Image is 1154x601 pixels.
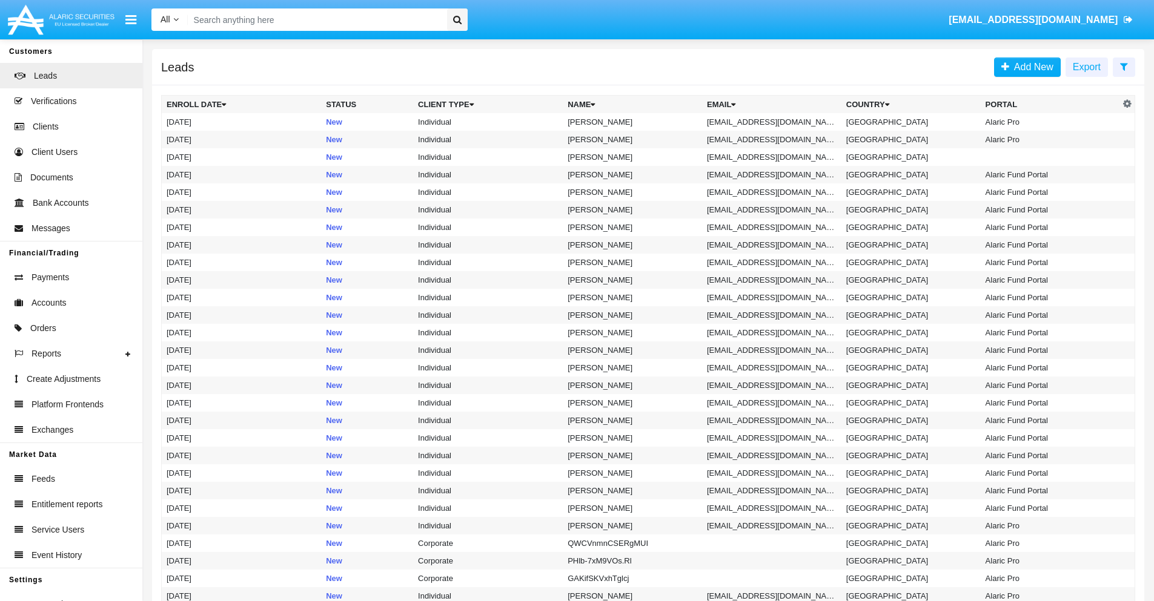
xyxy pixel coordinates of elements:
span: Verifications [31,95,76,108]
td: Alaric Pro [981,570,1120,587]
td: Individual [413,289,563,306]
td: [GEOGRAPHIC_DATA] [841,218,981,236]
td: [PERSON_NAME] [563,183,702,201]
td: [EMAIL_ADDRESS][DOMAIN_NAME] [702,394,841,412]
td: [GEOGRAPHIC_DATA] [841,236,981,254]
td: [GEOGRAPHIC_DATA] [841,183,981,201]
td: [DATE] [162,324,322,341]
td: [DATE] [162,376,322,394]
td: [PERSON_NAME] [563,517,702,534]
td: QWCVnmnCSERgMUI [563,534,702,552]
td: [DATE] [162,236,322,254]
td: [DATE] [162,359,322,376]
td: [EMAIL_ADDRESS][DOMAIN_NAME] [702,447,841,464]
td: Corporate [413,552,563,570]
img: Logo image [6,2,116,38]
td: New [321,218,413,236]
td: [GEOGRAPHIC_DATA] [841,306,981,324]
td: [DATE] [162,394,322,412]
span: Exchanges [32,424,73,436]
td: Individual [413,499,563,517]
td: Alaric Fund Portal [981,324,1120,341]
span: Client Users [32,146,78,159]
td: New [321,464,413,482]
td: [PERSON_NAME] [563,236,702,254]
td: [PERSON_NAME] [563,376,702,394]
td: New [321,113,413,131]
td: [EMAIL_ADDRESS][DOMAIN_NAME] [702,429,841,447]
td: [DATE] [162,271,322,289]
td: [PERSON_NAME] [563,201,702,218]
td: [EMAIL_ADDRESS][DOMAIN_NAME] [702,131,841,148]
th: Client Type [413,96,563,114]
td: Individual [413,447,563,464]
td: [DATE] [162,306,322,324]
td: Individual [413,131,563,148]
td: [PERSON_NAME] [563,306,702,324]
td: [PERSON_NAME] [563,324,702,341]
td: [GEOGRAPHIC_DATA] [841,552,981,570]
td: New [321,201,413,218]
td: [DATE] [162,218,322,236]
span: Orders [30,322,56,335]
td: Individual [413,412,563,429]
td: [DATE] [162,534,322,552]
td: Individual [413,271,563,289]
td: New [321,271,413,289]
span: Messages [32,222,70,235]
td: Individual [413,517,563,534]
span: Export [1073,62,1101,72]
td: Individual [413,482,563,499]
td: [PERSON_NAME] [563,394,702,412]
td: Corporate [413,570,563,587]
span: Feeds [32,473,55,485]
td: New [321,482,413,499]
td: GAKifSKVxhTglcj [563,570,702,587]
td: New [321,254,413,271]
span: Create Adjustments [27,373,101,386]
td: [PERSON_NAME] [563,254,702,271]
td: Corporate [413,534,563,552]
td: [PERSON_NAME] [563,359,702,376]
td: [EMAIL_ADDRESS][DOMAIN_NAME] [702,236,841,254]
td: [PERSON_NAME] [563,218,702,236]
td: Individual [413,429,563,447]
td: New [321,324,413,341]
td: New [321,289,413,306]
td: [EMAIL_ADDRESS][DOMAIN_NAME] [702,412,841,429]
td: [PERSON_NAME] [563,131,702,148]
td: [PERSON_NAME] [563,412,702,429]
th: Email [702,96,841,114]
h5: Leads [161,62,194,72]
td: New [321,306,413,324]
td: Alaric Fund Portal [981,218,1120,236]
td: [EMAIL_ADDRESS][DOMAIN_NAME] [702,464,841,482]
td: [EMAIL_ADDRESS][DOMAIN_NAME] [702,376,841,394]
td: [DATE] [162,341,322,359]
td: [EMAIL_ADDRESS][DOMAIN_NAME] [702,271,841,289]
td: Alaric Fund Portal [981,482,1120,499]
td: [GEOGRAPHIC_DATA] [841,464,981,482]
td: [GEOGRAPHIC_DATA] [841,359,981,376]
td: [GEOGRAPHIC_DATA] [841,341,981,359]
td: [EMAIL_ADDRESS][DOMAIN_NAME] [702,499,841,517]
input: Search [188,8,443,31]
td: [DATE] [162,113,322,131]
td: Individual [413,341,563,359]
td: [PERSON_NAME] [563,447,702,464]
td: Individual [413,236,563,254]
td: New [321,341,413,359]
td: Alaric Fund Portal [981,359,1120,376]
td: [PERSON_NAME] [563,499,702,517]
a: [EMAIL_ADDRESS][DOMAIN_NAME] [943,3,1139,37]
td: Alaric Fund Portal [981,341,1120,359]
td: [DATE] [162,499,322,517]
td: [DATE] [162,148,322,166]
td: [PERSON_NAME] [563,464,702,482]
td: [DATE] [162,254,322,271]
td: [PERSON_NAME] [563,113,702,131]
a: All [151,13,188,26]
th: Enroll Date [162,96,322,114]
td: [PERSON_NAME] [563,166,702,183]
td: New [321,552,413,570]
